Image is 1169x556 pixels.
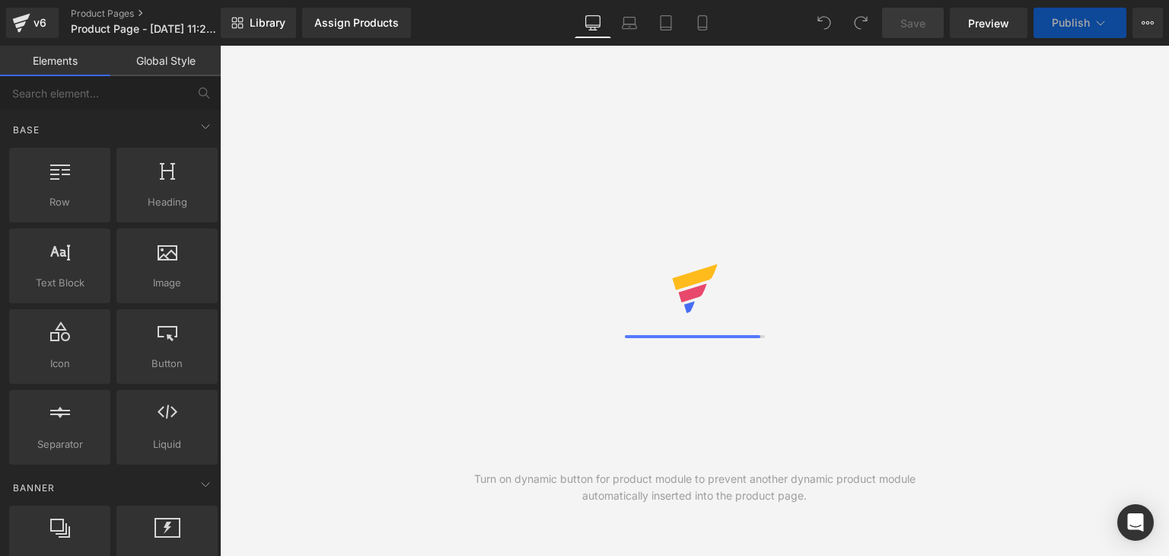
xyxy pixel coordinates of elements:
span: Save [900,15,925,31]
a: Preview [950,8,1027,38]
a: New Library [221,8,296,38]
div: Open Intercom Messenger [1117,504,1154,541]
span: Image [121,275,213,291]
a: Laptop [611,8,648,38]
div: Assign Products [314,17,399,29]
a: Product Pages [71,8,246,20]
div: v6 [30,13,49,33]
span: Library [250,16,285,30]
span: Banner [11,481,56,495]
span: Publish [1052,17,1090,29]
div: Turn on dynamic button for product module to prevent another dynamic product module automatically... [457,471,932,504]
span: Row [14,194,106,210]
span: Text Block [14,275,106,291]
button: Redo [846,8,876,38]
a: Tablet [648,8,684,38]
span: Heading [121,194,213,210]
span: Base [11,123,41,137]
span: Button [121,356,213,372]
a: v6 [6,8,59,38]
a: Mobile [684,8,721,38]
button: Publish [1034,8,1126,38]
button: Undo [809,8,839,38]
a: Global Style [110,46,221,76]
span: Preview [968,15,1009,31]
span: Icon [14,356,106,372]
button: More [1132,8,1163,38]
span: Separator [14,436,106,452]
a: Desktop [575,8,611,38]
span: Product Page - [DATE] 11:28:21 [71,23,217,35]
span: Liquid [121,436,213,452]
